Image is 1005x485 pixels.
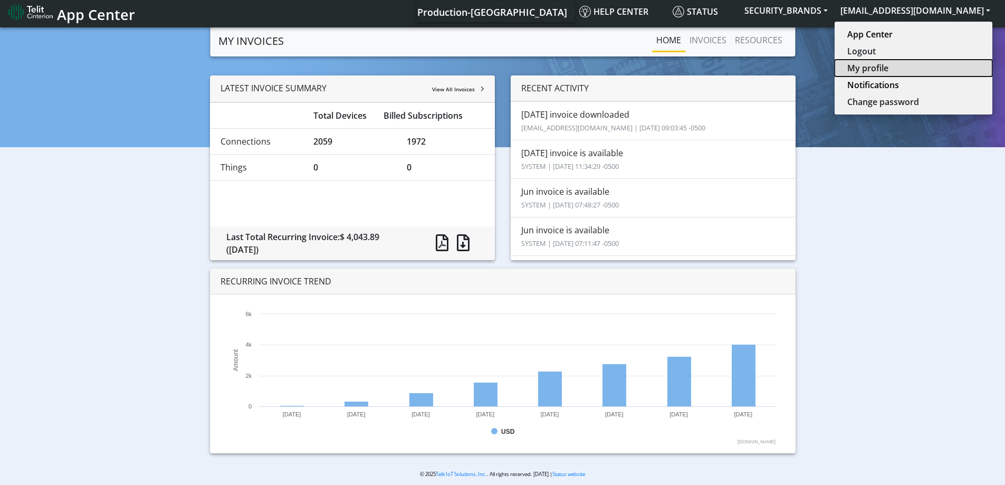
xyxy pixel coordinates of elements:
[57,5,135,24] span: App Center
[432,85,475,93] span: View All Invoices
[399,135,492,148] div: 1972
[501,428,515,435] text: USD
[673,6,684,17] img: status.svg
[847,79,980,91] a: Notifications
[511,178,796,217] li: Jun invoice is available
[847,28,980,41] a: App Center
[411,411,430,417] text: [DATE]
[834,1,997,20] button: [EMAIL_ADDRESS][DOMAIN_NAME]
[8,1,133,23] a: App Center
[738,1,834,20] button: SECURITY_BRANDS
[210,75,495,102] div: LATEST INVOICE SUMMARY
[575,1,668,22] a: Help center
[540,411,559,417] text: [DATE]
[579,6,648,17] span: Help center
[521,200,619,210] small: SYSTEM | [DATE] 07:48:27 -0500
[213,161,306,174] div: Things
[835,43,992,60] button: Logout
[521,239,619,248] small: SYSTEM | [DATE] 07:11:47 -0500
[218,231,419,256] div: Last Total Recurring Invoice:
[669,411,688,417] text: [DATE]
[376,109,492,122] div: Billed Subscriptions
[552,471,585,478] a: Status website
[232,349,240,371] text: Amount
[511,101,796,140] li: [DATE] invoice downloaded
[226,243,411,256] div: ([DATE])
[605,411,624,417] text: [DATE]
[210,269,796,294] div: RECURRING INVOICE TREND
[8,4,53,21] img: logo-telit-cinterion-gw-new.png
[245,341,252,348] text: 4k
[417,6,567,18] span: Production-[GEOGRAPHIC_DATA]
[245,311,252,317] text: 6k
[731,30,787,51] a: RESOURCES
[835,60,992,77] button: My profile
[218,31,284,52] a: MY INVOICES
[213,135,306,148] div: Connections
[245,373,252,379] text: 2k
[511,75,796,101] div: RECENT ACTIVITY
[734,411,752,417] text: [DATE]
[436,471,487,478] a: Telit IoT Solutions, Inc.
[248,403,252,410] text: 0
[511,217,796,256] li: Jun invoice is available
[673,6,718,17] span: Status
[668,1,738,22] a: Status
[305,109,376,122] div: Total Devices
[738,439,776,444] text: [DOMAIN_NAME]
[579,6,591,17] img: knowledge.svg
[685,30,731,51] a: INVOICES
[305,135,399,148] div: 2059
[476,411,494,417] text: [DATE]
[835,77,992,93] button: Notifications
[399,161,492,174] div: 0
[347,411,366,417] text: [DATE]
[652,30,685,51] a: Home
[521,161,619,171] small: SYSTEM | [DATE] 11:34:29 -0500
[511,140,796,179] li: [DATE] invoice is available
[282,411,301,417] text: [DATE]
[835,26,992,43] button: App Center
[305,161,399,174] div: 0
[521,123,705,132] small: [EMAIL_ADDRESS][DOMAIN_NAME] | [DATE] 09:03:45 -0500
[417,1,567,22] a: Your current platform instance
[835,93,992,110] button: Change password
[259,470,746,478] p: © 2025 . All rights reserved. [DATE] |
[340,231,379,243] span: $ 4,043.89
[511,255,796,294] li: Apr invoice is available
